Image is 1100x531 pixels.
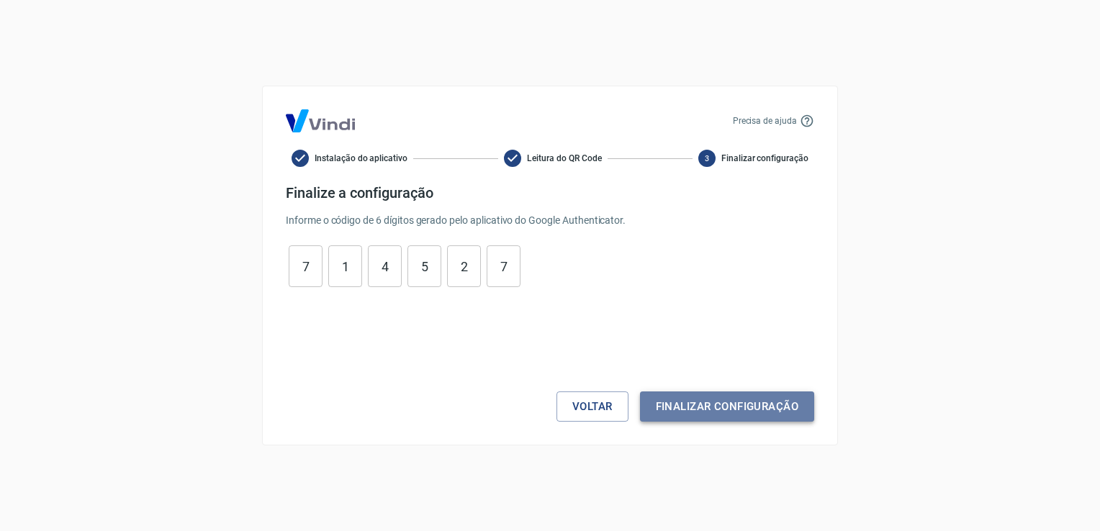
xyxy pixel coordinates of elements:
p: Informe o código de 6 dígitos gerado pelo aplicativo do Google Authenticator. [286,213,814,228]
h4: Finalize a configuração [286,184,814,201]
img: Logo Vind [286,109,355,132]
span: Instalação do aplicativo [315,152,407,165]
button: Voltar [556,391,628,422]
text: 3 [705,154,709,163]
span: Leitura do QR Code [527,152,601,165]
p: Precisa de ajuda [733,114,797,127]
button: Finalizar configuração [640,391,814,422]
span: Finalizar configuração [721,152,808,165]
